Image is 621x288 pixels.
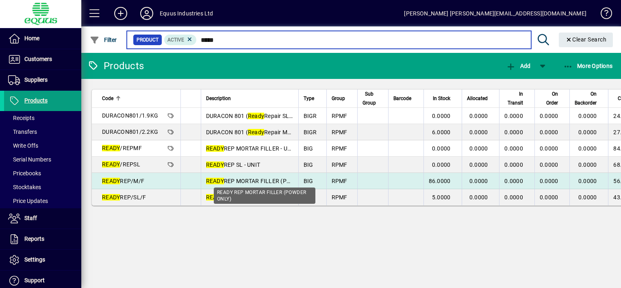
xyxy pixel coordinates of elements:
[134,6,160,21] button: Profile
[206,129,335,135] span: DURACON 801 ( Repair MF Liquid Unit Only)
[304,178,313,184] span: BIG
[559,33,613,47] button: Clear
[504,129,523,135] span: 0.0000
[4,139,81,153] a: Write Offs
[304,94,314,103] span: Type
[540,145,558,152] span: 0.0000
[393,94,419,103] div: Barcode
[4,125,81,139] a: Transfers
[404,7,586,20] div: [PERSON_NAME] [PERSON_NAME][EMAIL_ADDRESS][DOMAIN_NAME]
[504,89,523,107] span: In Transit
[432,129,451,135] span: 6.0000
[332,94,345,103] span: Group
[248,113,264,119] em: Ready
[4,111,81,125] a: Receipts
[8,115,35,121] span: Receipts
[206,145,297,152] span: REP MORTAR FILLER - UNIT
[432,194,451,201] span: 5.0000
[363,89,376,107] span: Sub Group
[304,113,317,119] span: BIGR
[304,129,317,135] span: BIGR
[4,153,81,166] a: Serial Numbers
[504,89,530,107] div: In Transit
[206,94,231,103] span: Description
[102,161,140,168] span: /REPSL
[575,89,597,107] span: On Backorder
[206,178,324,184] span: REP MORTAR FILLER (POWDER ONLY)
[4,180,81,194] a: Stocktakes
[24,256,45,263] span: Settings
[393,94,411,103] span: Barcode
[4,166,81,180] a: Pricebooks
[102,161,120,168] em: READY
[578,161,597,168] span: 0.0000
[504,113,523,119] span: 0.0000
[432,161,451,168] span: 0.0000
[4,208,81,229] a: Staff
[4,194,81,208] a: Price Updates
[469,129,488,135] span: 0.0000
[578,194,597,201] span: 0.0000
[4,229,81,249] a: Reports
[24,236,44,242] span: Reports
[102,145,142,151] span: /REPMF
[167,37,184,43] span: Active
[432,113,451,119] span: 0.0000
[206,94,293,103] div: Description
[24,56,52,62] span: Customers
[4,250,81,270] a: Settings
[102,129,158,135] span: DURACON801/2.2KG
[540,194,558,201] span: 0.0000
[332,129,347,135] span: RPMF
[540,89,558,107] span: On Order
[137,36,159,44] span: Product
[540,129,558,135] span: 0.0000
[87,59,144,72] div: Products
[540,178,558,184] span: 0.0000
[565,36,607,43] span: Clear Search
[24,215,37,221] span: Staff
[467,94,495,103] div: Allocated
[102,194,120,201] em: READY
[332,113,347,119] span: RPMF
[504,161,523,168] span: 0.0000
[102,94,176,103] div: Code
[561,59,615,73] button: More Options
[504,145,523,152] span: 0.0000
[578,129,597,135] span: 0.0000
[206,113,334,119] span: DURACON 801 ( Repair SL Liquid Unit Only)
[429,94,458,103] div: In Stock
[24,35,39,41] span: Home
[8,184,41,190] span: Stocktakes
[102,112,158,119] span: DURACON801/1.9KG
[595,2,611,28] a: Knowledge Base
[214,188,315,204] div: READY REP MORTAR FILLER (POWDER ONLY)
[504,59,532,73] button: Add
[102,94,113,103] span: Code
[540,113,558,119] span: 0.0000
[206,178,224,184] em: READY
[8,198,48,204] span: Price Updates
[304,145,313,152] span: BIG
[206,161,261,168] span: REP SL - UNIT
[102,145,120,151] em: READY
[363,89,383,107] div: Sub Group
[206,194,224,201] em: READY
[433,94,450,103] span: In Stock
[578,178,597,184] span: 0.0000
[206,161,224,168] em: READY
[304,94,321,103] div: Type
[8,142,38,149] span: Write Offs
[506,63,530,69] span: Add
[8,129,37,135] span: Transfers
[24,97,48,104] span: Products
[469,161,488,168] span: 0.0000
[102,194,146,201] span: REP/SL/F
[332,94,352,103] div: Group
[160,7,213,20] div: Equus Industries Ltd
[469,194,488,201] span: 0.0000
[469,145,488,152] span: 0.0000
[578,145,597,152] span: 0.0000
[540,89,566,107] div: On Order
[102,178,120,184] em: READY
